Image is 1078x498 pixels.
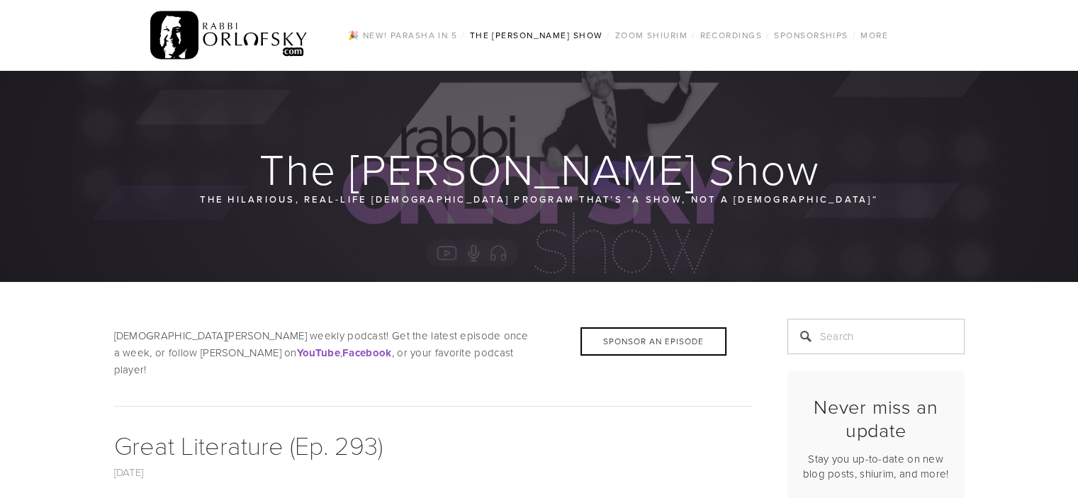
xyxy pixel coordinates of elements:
[770,26,852,45] a: Sponsorships
[787,319,965,354] input: Search
[853,29,856,41] span: /
[297,345,340,360] a: YouTube
[342,345,391,360] a: Facebook
[799,395,953,441] h2: Never miss an update
[297,345,340,361] strong: YouTube
[114,465,144,480] a: [DATE]
[342,345,391,361] strong: Facebook
[692,29,695,41] span: /
[114,146,966,191] h1: The [PERSON_NAME] Show
[114,427,383,462] a: Great Literature (Ep. 293)
[344,26,461,45] a: 🎉 NEW! Parasha in 5
[150,8,308,63] img: RabbiOrlofsky.com
[856,26,892,45] a: More
[611,26,692,45] a: Zoom Shiurim
[199,191,880,207] p: The hilarious, real-life [DEMOGRAPHIC_DATA] program that’s “a show, not a [DEMOGRAPHIC_DATA]“
[799,451,953,481] p: Stay you up-to-date on new blog posts, shiurim, and more!
[466,26,607,45] a: The [PERSON_NAME] Show
[607,29,610,41] span: /
[114,327,752,378] p: [DEMOGRAPHIC_DATA][PERSON_NAME] weekly podcast! Get the latest episode once a week, or follow [PE...
[461,29,465,41] span: /
[695,26,765,45] a: Recordings
[580,327,726,356] div: Sponsor an Episode
[766,29,770,41] span: /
